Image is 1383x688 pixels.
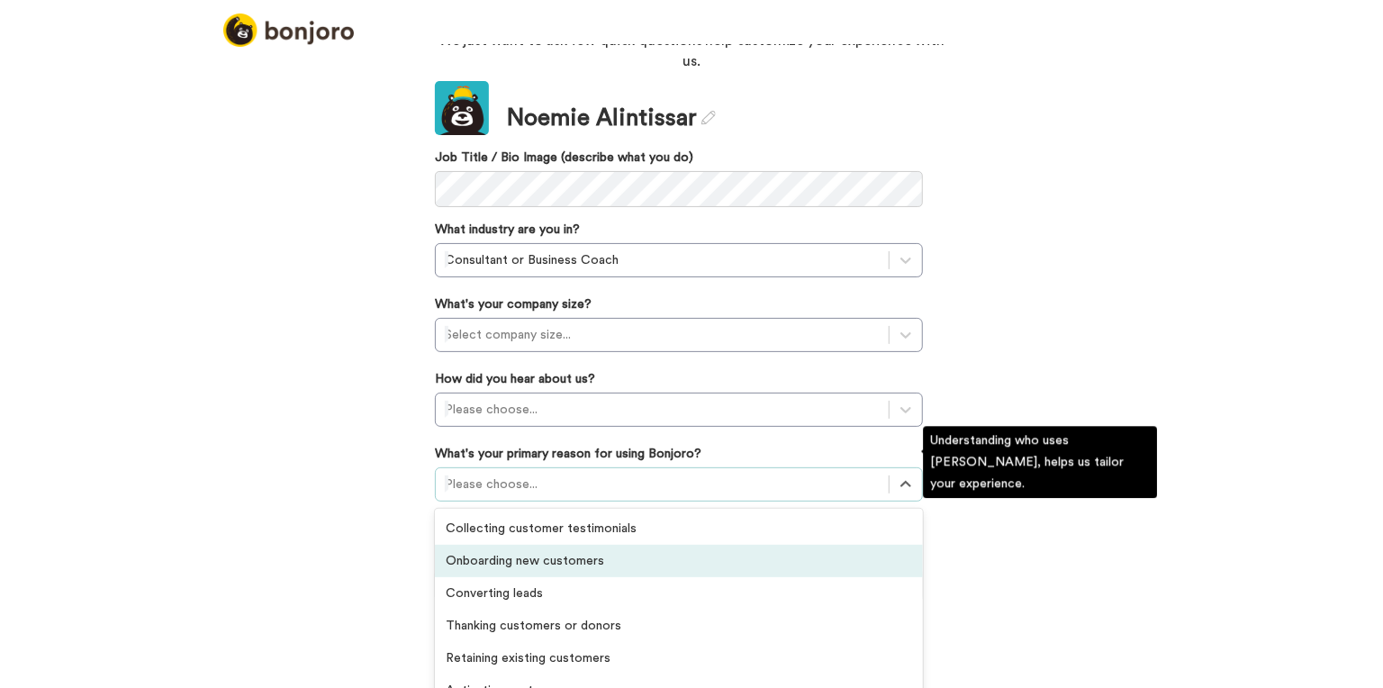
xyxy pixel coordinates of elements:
[435,221,580,239] label: What industry are you in?
[507,102,716,135] div: Noemie Alintissar
[435,642,923,674] div: Retaining existing customers
[923,426,1157,498] div: Understanding who uses [PERSON_NAME], helps us tailor your experience.
[435,31,948,72] p: We just want to ask few quick questions help customize your experience with us.
[223,14,354,47] img: logo_full.png
[435,445,701,463] label: What's your primary reason for using Bonjoro?
[435,295,592,313] label: What's your company size?
[435,512,923,545] div: Collecting customer testimonials
[435,149,923,167] label: Job Title / Bio Image (describe what you do)
[435,370,595,388] label: How did you hear about us?
[435,610,923,642] div: Thanking customers or donors
[435,545,923,577] div: Onboarding new customers
[435,577,923,610] div: Converting leads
